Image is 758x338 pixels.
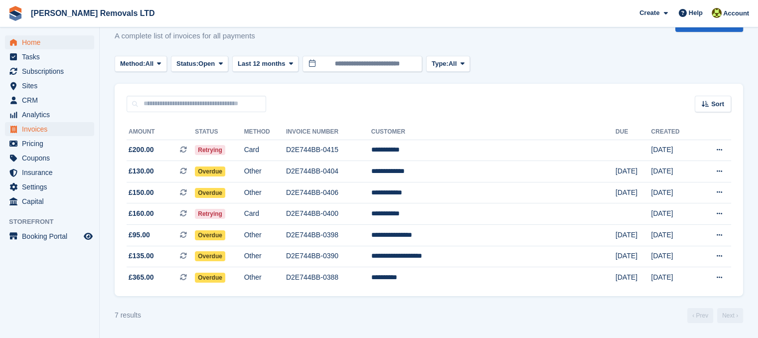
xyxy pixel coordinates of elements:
nav: Page [685,308,745,323]
span: Analytics [22,108,82,122]
td: [DATE] [615,246,651,267]
img: Sean Glenn [712,8,722,18]
span: Invoices [22,122,82,136]
td: [DATE] [615,225,651,246]
span: Retrying [195,209,225,219]
th: Created [651,124,697,140]
span: Open [198,59,215,69]
span: Last 12 months [238,59,285,69]
a: Previous [687,308,713,323]
td: D2E744BB-0415 [286,140,371,161]
td: D2E744BB-0398 [286,225,371,246]
span: Subscriptions [22,64,82,78]
th: Due [615,124,651,140]
img: stora-icon-8386f47178a22dfd0bd8f6a31ec36ba5ce8667c1dd55bd0f319d3a0aa187defe.svg [8,6,23,21]
td: Other [244,182,286,203]
span: Insurance [22,166,82,179]
button: Last 12 months [232,56,299,72]
span: £95.00 [129,230,150,240]
td: Other [244,267,286,288]
span: £365.00 [129,272,154,283]
td: [DATE] [651,246,697,267]
td: Card [244,203,286,225]
span: Account [723,8,749,18]
a: menu [5,122,94,136]
span: CRM [22,93,82,107]
button: Method: All [115,56,167,72]
span: Retrying [195,145,225,155]
span: £160.00 [129,208,154,219]
td: D2E744BB-0406 [286,182,371,203]
a: menu [5,194,94,208]
td: [DATE] [651,182,697,203]
td: [DATE] [615,161,651,182]
a: menu [5,50,94,64]
span: Status: [176,59,198,69]
span: Tasks [22,50,82,64]
span: Overdue [195,167,225,176]
td: Other [244,246,286,267]
th: Amount [127,124,195,140]
a: menu [5,166,94,179]
span: Overdue [195,251,225,261]
a: menu [5,137,94,151]
span: Home [22,35,82,49]
td: [DATE] [615,267,651,288]
p: A complete list of invoices for all payments [115,30,255,42]
td: Card [244,140,286,161]
td: Other [244,161,286,182]
th: Customer [371,124,615,140]
td: Other [244,225,286,246]
td: D2E744BB-0390 [286,246,371,267]
span: Storefront [9,217,99,227]
td: [DATE] [615,182,651,203]
a: menu [5,229,94,243]
span: Overdue [195,273,225,283]
span: Capital [22,194,82,208]
span: Sort [711,99,724,109]
th: Invoice Number [286,124,371,140]
span: Sites [22,79,82,93]
td: [DATE] [651,161,697,182]
span: £150.00 [129,187,154,198]
td: D2E744BB-0388 [286,267,371,288]
span: All [146,59,154,69]
span: Overdue [195,230,225,240]
span: £130.00 [129,166,154,176]
td: [DATE] [651,140,697,161]
span: All [449,59,457,69]
a: menu [5,64,94,78]
span: £200.00 [129,145,154,155]
td: [DATE] [651,203,697,225]
span: Settings [22,180,82,194]
a: [PERSON_NAME] Removals LTD [27,5,159,21]
td: [DATE] [651,267,697,288]
span: Coupons [22,151,82,165]
td: D2E744BB-0400 [286,203,371,225]
span: Help [689,8,703,18]
a: Preview store [82,230,94,242]
button: Type: All [426,56,470,72]
th: Method [244,124,286,140]
a: menu [5,180,94,194]
a: menu [5,79,94,93]
a: menu [5,151,94,165]
td: D2E744BB-0404 [286,161,371,182]
td: [DATE] [651,225,697,246]
a: menu [5,93,94,107]
button: Status: Open [171,56,228,72]
span: Create [639,8,659,18]
span: Booking Portal [22,229,82,243]
a: menu [5,108,94,122]
th: Status [195,124,244,140]
span: Overdue [195,188,225,198]
a: Next [717,308,743,323]
a: menu [5,35,94,49]
span: Method: [120,59,146,69]
span: Type: [432,59,449,69]
span: Pricing [22,137,82,151]
div: 7 results [115,310,141,321]
span: £135.00 [129,251,154,261]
